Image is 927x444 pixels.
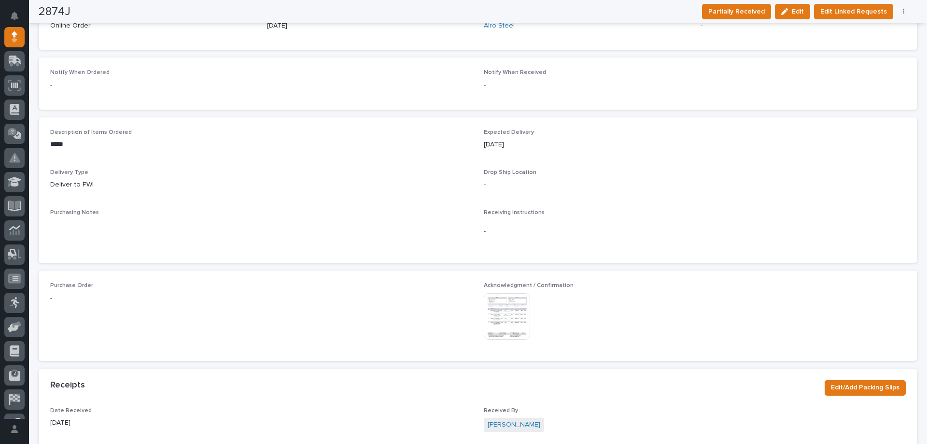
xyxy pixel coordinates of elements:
div: Notifications [12,12,25,27]
p: [DATE] [50,418,472,428]
span: Acknowledgment / Confirmation [484,283,574,288]
span: Purchase Order [50,283,93,288]
p: - [50,80,472,90]
p: [DATE] [267,21,472,31]
span: Expected Delivery [484,129,534,135]
h2: 2874J [39,5,70,19]
p: - [484,80,906,90]
button: Edit Linked Requests [814,4,893,19]
h2: Receipts [50,380,85,391]
span: Purchasing Notes [50,210,99,215]
button: Edit [775,4,810,19]
span: Delivery Type [50,170,88,175]
span: Edit/Add Packing Slips [831,382,899,393]
p: [DATE] [484,140,906,150]
span: Receiving Instructions [484,210,545,215]
p: - [701,21,906,31]
span: Notify When Ordered [50,70,110,75]
span: Description of Items Ordered [50,129,132,135]
span: Edit Linked Requests [820,6,887,17]
p: Online Order [50,21,255,31]
span: Notify When Received [484,70,546,75]
span: Drop Ship Location [484,170,536,175]
p: Deliver to PWI [50,180,472,190]
button: Partially Received [702,4,771,19]
p: - [484,227,906,237]
p: - [50,293,472,303]
span: Received By [484,408,518,414]
button: Notifications [4,6,25,26]
a: Alro Steel [484,21,515,31]
button: Edit/Add Packing Slips [825,380,906,396]
span: Partially Received [708,6,765,17]
a: [PERSON_NAME] [488,420,540,430]
span: Date Received [50,408,92,414]
p: - [484,180,906,190]
span: Edit [792,7,804,16]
